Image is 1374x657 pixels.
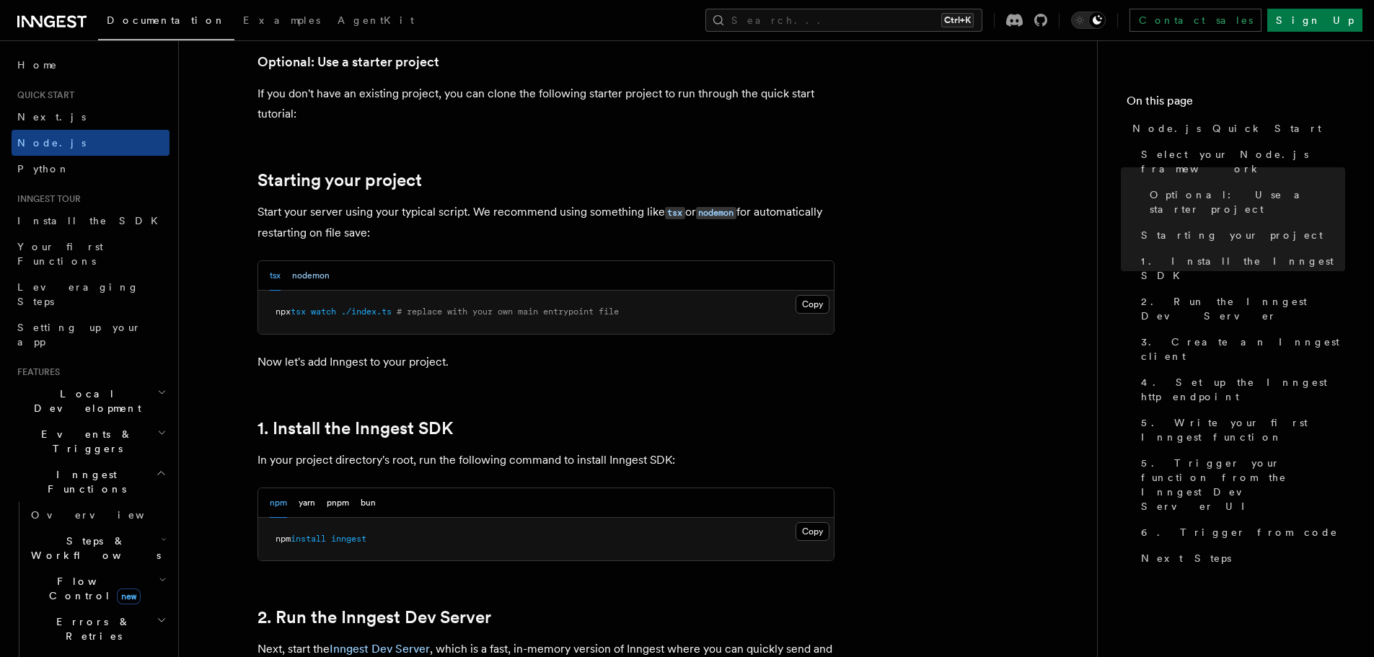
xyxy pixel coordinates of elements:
[291,534,326,544] span: install
[17,58,58,72] span: Home
[1141,228,1323,242] span: Starting your project
[270,261,281,291] button: tsx
[12,208,169,234] a: Install the SDK
[234,4,329,39] a: Examples
[12,156,169,182] a: Python
[1135,329,1345,369] a: 3. Create an Inngest client
[17,111,86,123] span: Next.js
[17,241,103,267] span: Your first Functions
[1135,369,1345,410] a: 4. Set up the Inngest http endpoint
[361,488,376,518] button: bun
[257,52,439,72] a: Optional: Use a starter project
[25,614,157,643] span: Errors & Retries
[1267,9,1362,32] a: Sign Up
[117,588,141,604] span: new
[257,170,422,190] a: Starting your project
[665,205,685,219] a: tsx
[12,89,74,101] span: Quick start
[25,534,161,563] span: Steps & Workflows
[1132,121,1321,136] span: Node.js Quick Start
[331,534,366,544] span: inngest
[25,568,169,609] button: Flow Controlnew
[1135,248,1345,288] a: 1. Install the Inngest SDK
[257,352,834,372] p: Now let's add Inngest to your project.
[311,307,336,317] span: watch
[291,307,306,317] span: tsx
[1144,182,1345,222] a: Optional: Use a starter project
[1141,456,1345,513] span: 5. Trigger your function from the Inngest Dev Server UI
[25,574,159,603] span: Flow Control
[12,381,169,421] button: Local Development
[12,274,169,314] a: Leveraging Steps
[17,281,139,307] span: Leveraging Steps
[276,307,291,317] span: npx
[1129,9,1261,32] a: Contact sales
[1135,288,1345,329] a: 2. Run the Inngest Dev Server
[17,163,70,175] span: Python
[796,295,829,314] button: Copy
[696,207,736,219] code: nodemon
[12,421,169,462] button: Events & Triggers
[243,14,320,26] span: Examples
[338,14,414,26] span: AgentKit
[17,215,167,226] span: Install the SDK
[1135,519,1345,545] a: 6. Trigger from code
[25,528,169,568] button: Steps & Workflows
[1127,92,1345,115] h4: On this page
[12,314,169,355] a: Setting up your app
[98,4,234,40] a: Documentation
[25,502,169,528] a: Overview
[12,366,60,378] span: Features
[257,202,834,243] p: Start your server using your typical script. We recommend using something like or for automatical...
[397,307,619,317] span: # replace with your own main entrypoint file
[341,307,392,317] span: ./index.ts
[12,193,81,205] span: Inngest tour
[12,427,157,456] span: Events & Triggers
[1150,188,1345,216] span: Optional: Use a starter project
[270,488,287,518] button: npm
[330,642,430,656] a: Inngest Dev Server
[299,488,315,518] button: yarn
[257,450,834,470] p: In your project directory's root, run the following command to install Inngest SDK:
[329,4,423,39] a: AgentKit
[1141,294,1345,323] span: 2. Run the Inngest Dev Server
[1141,525,1338,539] span: 6. Trigger from code
[12,462,169,502] button: Inngest Functions
[941,13,974,27] kbd: Ctrl+K
[17,137,86,149] span: Node.js
[1135,410,1345,450] a: 5. Write your first Inngest function
[1141,147,1345,176] span: Select your Node.js framework
[257,84,834,124] p: If you don't have an existing project, you can clone the following starter project to run through...
[1135,545,1345,571] a: Next Steps
[665,207,685,219] code: tsx
[696,205,736,219] a: nodemon
[1135,222,1345,248] a: Starting your project
[31,509,180,521] span: Overview
[276,534,291,544] span: npm
[1141,254,1345,283] span: 1. Install the Inngest SDK
[257,607,491,627] a: 2. Run the Inngest Dev Server
[1135,450,1345,519] a: 5. Trigger your function from the Inngest Dev Server UI
[327,488,349,518] button: pnpm
[1141,415,1345,444] span: 5. Write your first Inngest function
[17,322,141,348] span: Setting up your app
[12,387,157,415] span: Local Development
[796,522,829,541] button: Copy
[1127,115,1345,141] a: Node.js Quick Start
[12,467,156,496] span: Inngest Functions
[257,418,453,438] a: 1. Install the Inngest SDK
[12,234,169,274] a: Your first Functions
[1141,551,1231,565] span: Next Steps
[107,14,226,26] span: Documentation
[1141,375,1345,404] span: 4. Set up the Inngest http endpoint
[705,9,982,32] button: Search...Ctrl+K
[12,104,169,130] a: Next.js
[1071,12,1106,29] button: Toggle dark mode
[12,130,169,156] a: Node.js
[1141,335,1345,363] span: 3. Create an Inngest client
[12,52,169,78] a: Home
[1135,141,1345,182] a: Select your Node.js framework
[25,609,169,649] button: Errors & Retries
[292,261,330,291] button: nodemon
